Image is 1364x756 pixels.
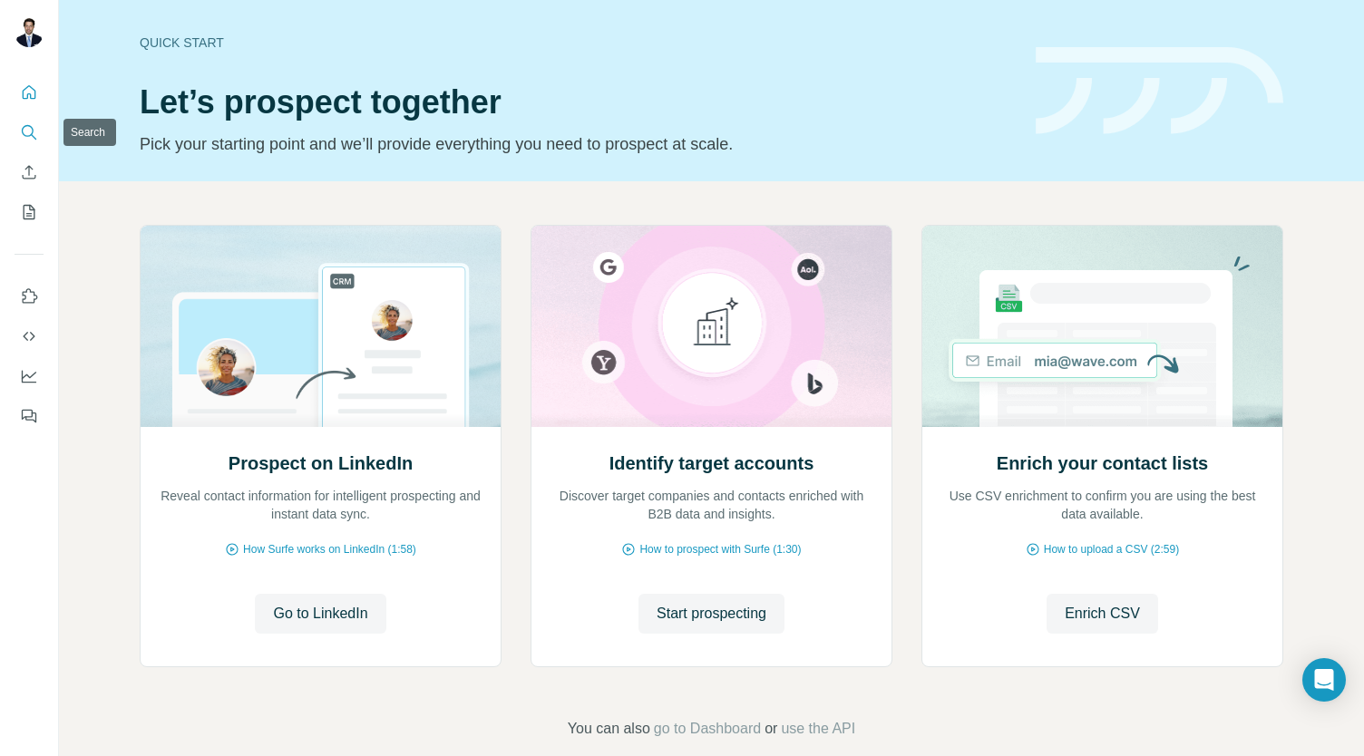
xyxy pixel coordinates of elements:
[639,541,801,557] span: How to prospect with Surfe (1:30)
[140,131,1014,157] p: Pick your starting point and we’ll provide everything you need to prospect at scale.
[15,76,44,109] button: Quick start
[781,718,855,740] button: use the API
[140,84,1014,121] h1: Let’s prospect together
[921,226,1283,427] img: Enrich your contact lists
[159,487,482,523] p: Reveal contact information for intelligent prospecting and instant data sync.
[1036,47,1283,135] img: banner
[654,718,761,740] button: go to Dashboard
[1047,594,1158,634] button: Enrich CSV
[15,18,44,47] img: Avatar
[638,594,784,634] button: Start prospecting
[657,603,766,625] span: Start prospecting
[229,451,413,476] h2: Prospect on LinkedIn
[1065,603,1140,625] span: Enrich CSV
[531,226,892,427] img: Identify target accounts
[140,34,1014,52] div: Quick start
[255,594,385,634] button: Go to LinkedIn
[940,487,1264,523] p: Use CSV enrichment to confirm you are using the best data available.
[15,360,44,393] button: Dashboard
[997,451,1208,476] h2: Enrich your contact lists
[15,196,44,228] button: My lists
[765,718,777,740] span: or
[1044,541,1179,557] span: How to upload a CSV (2:59)
[15,320,44,353] button: Use Surfe API
[15,116,44,149] button: Search
[15,156,44,189] button: Enrich CSV
[609,451,814,476] h2: Identify target accounts
[273,603,367,625] span: Go to LinkedIn
[15,400,44,432] button: Feedback
[15,280,44,313] button: Use Surfe on LinkedIn
[243,541,416,557] span: How Surfe works on LinkedIn (1:58)
[568,718,650,740] span: You can also
[550,487,873,523] p: Discover target companies and contacts enriched with B2B data and insights.
[140,226,502,427] img: Prospect on LinkedIn
[1302,658,1346,702] div: Open Intercom Messenger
